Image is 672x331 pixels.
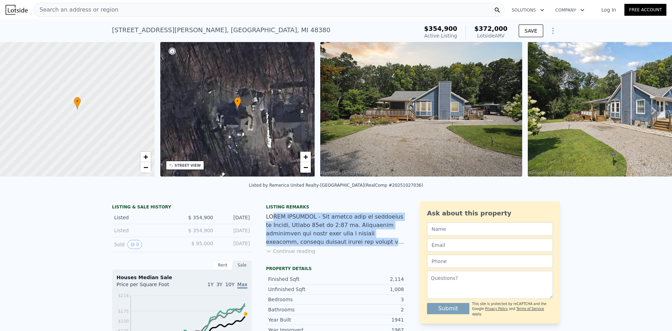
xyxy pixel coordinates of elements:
[34,6,118,14] span: Search an address or region
[112,25,330,35] div: [STREET_ADDRESS][PERSON_NAME] , [GEOGRAPHIC_DATA] , MI 48380
[225,282,234,287] span: 10Y
[117,274,247,281] div: Houses Median Sale
[114,227,176,234] div: Listed
[188,228,213,233] span: $ 354,900
[266,248,315,255] button: Continue reading
[249,183,423,188] div: Listed by Remerica United Realty-[GEOGRAPHIC_DATA] (RealComp #20251027036)
[474,25,507,32] span: $372,000
[336,276,404,283] div: 2,114
[485,307,508,311] a: Privacy Policy
[175,163,201,168] div: STREET VIEW
[266,204,406,210] div: Listing remarks
[127,240,142,249] button: View historical data
[266,266,406,271] div: Property details
[474,32,507,39] div: Lotside ARV
[516,307,544,311] a: Terms of Service
[268,296,336,303] div: Bedrooms
[336,296,404,303] div: 3
[143,152,148,161] span: +
[112,204,252,211] div: LISTING & SALE HISTORY
[268,276,336,283] div: Finished Sqft
[336,286,404,293] div: 1,008
[237,282,247,289] span: Max
[424,33,457,39] span: Active Listing
[427,239,553,252] input: Email
[320,42,522,177] img: Sale: 167453654 Parcel: 58271553
[427,222,553,236] input: Name
[114,214,176,221] div: Listed
[593,6,624,13] a: Log In
[118,319,129,324] tspan: $150
[191,241,213,246] span: $ 95,000
[268,286,336,293] div: Unfinished Sqft
[336,316,404,323] div: 1941
[550,4,590,16] button: Company
[424,25,457,32] span: $354,900
[303,152,308,161] span: +
[114,240,176,249] div: Sold
[266,213,406,246] div: LOREM IPSUMDOL - Sit ametco adip el seddoeius te Incidi, Utlabo 85et do 2:87 ma. Aliquaenim admin...
[427,255,553,268] input: Phone
[213,261,232,270] div: Rent
[74,98,81,104] span: •
[216,282,222,287] span: 3Y
[268,316,336,323] div: Year Built
[427,303,469,314] button: Submit
[336,306,404,313] div: 2
[506,4,550,16] button: Solutions
[143,163,148,172] span: −
[140,162,151,173] a: Zoom out
[303,163,308,172] span: −
[74,97,81,109] div: •
[624,4,666,16] a: Free Account
[519,25,543,37] button: SAVE
[140,152,151,162] a: Zoom in
[219,240,250,249] div: [DATE]
[234,97,241,109] div: •
[219,214,250,221] div: [DATE]
[219,227,250,234] div: [DATE]
[546,24,560,38] button: Show Options
[268,306,336,313] div: Bathrooms
[208,282,213,287] span: 1Y
[232,261,252,270] div: Sale
[300,152,311,162] a: Zoom in
[118,309,129,314] tspan: $175
[117,281,182,292] div: Price per Square Foot
[427,208,553,218] div: Ask about this property
[300,162,311,173] a: Zoom out
[188,215,213,220] span: $ 354,900
[6,5,28,15] img: Lotside
[234,98,241,104] span: •
[472,302,553,317] div: This site is protected by reCAPTCHA and the Google and apply.
[118,293,129,298] tspan: $214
